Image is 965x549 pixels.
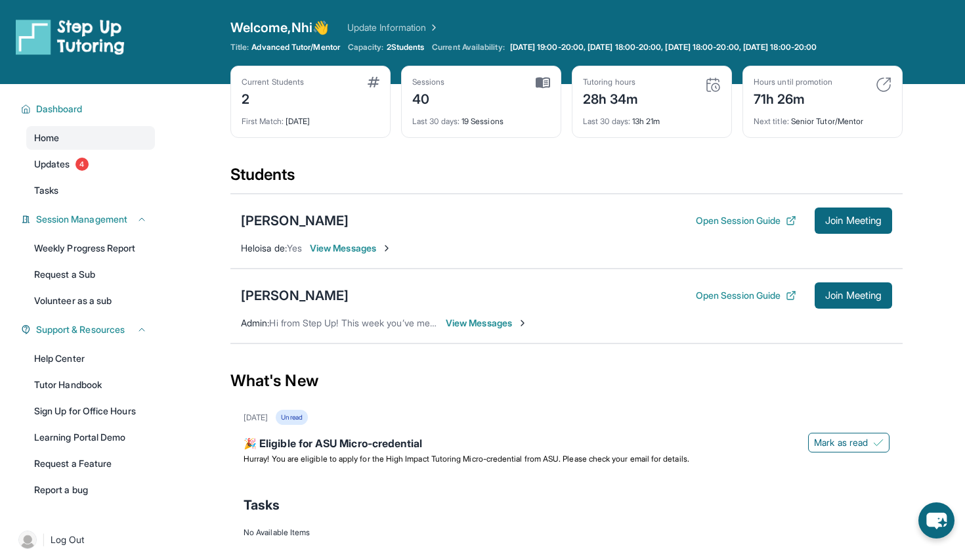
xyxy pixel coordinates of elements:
div: Senior Tutor/Mentor [754,108,891,127]
div: 13h 21m [583,108,721,127]
button: Join Meeting [815,282,892,309]
a: Report a bug [26,478,155,502]
a: Learning Portal Demo [26,426,155,449]
a: Request a Feature [26,452,155,475]
span: Hurray! You are eligible to apply for the High Impact Tutoring Micro-credential from ASU. Please ... [244,454,689,464]
img: logo [16,18,125,55]
div: 2 [242,87,304,108]
a: Home [26,126,155,150]
span: Yes [287,242,302,253]
button: Session Management [31,213,147,226]
span: First Match : [242,116,284,126]
a: [DATE] 19:00-20:00, [DATE] 18:00-20:00, [DATE] 18:00-20:00, [DATE] 18:00-20:00 [507,42,819,53]
button: Open Session Guide [696,289,796,302]
span: Log Out [51,533,85,546]
span: View Messages [310,242,392,255]
span: Welcome, Nhi 👋 [230,18,329,37]
span: Tasks [244,496,280,514]
a: Updates4 [26,152,155,176]
a: Update Information [347,21,439,34]
div: No Available Items [244,527,890,538]
img: Chevron-Right [517,318,528,328]
span: Dashboard [36,102,83,116]
span: Advanced Tutor/Mentor [251,42,339,53]
img: card [368,77,379,87]
span: Last 30 days : [583,116,630,126]
span: Title: [230,42,249,53]
button: Mark as read [808,433,890,452]
div: Hours until promotion [754,77,832,87]
span: | [42,532,45,548]
div: Students [230,164,903,193]
span: 4 [75,158,89,171]
a: Volunteer as a sub [26,289,155,313]
img: card [705,77,721,93]
div: Tutoring hours [583,77,639,87]
span: Hi from Step Up! This week you’ve met for 0 minutes and this month you’ve met for 7 hours. Happy ... [269,317,719,328]
span: Join Meeting [825,292,882,299]
div: [DATE] [242,108,379,127]
button: Join Meeting [815,208,892,234]
div: [PERSON_NAME] [241,211,349,230]
div: 40 [412,87,445,108]
img: user-img [18,531,37,549]
div: Unread [276,410,307,425]
span: Session Management [36,213,127,226]
div: 19 Sessions [412,108,550,127]
img: Chevron Right [426,21,439,34]
span: Next title : [754,116,789,126]
span: Current Availability: [432,42,504,53]
div: 🎉 Eligible for ASU Micro-credential [244,435,890,454]
a: Request a Sub [26,263,155,286]
img: card [876,77,891,93]
img: Mark as read [873,437,884,448]
img: Chevron-Right [381,243,392,253]
div: 71h 26m [754,87,832,108]
button: chat-button [918,502,954,538]
a: Help Center [26,347,155,370]
span: Capacity: [348,42,384,53]
button: Dashboard [31,102,147,116]
button: Support & Resources [31,323,147,336]
button: Open Session Guide [696,214,796,227]
a: Weekly Progress Report [26,236,155,260]
span: Admin : [241,317,269,328]
span: Last 30 days : [412,116,460,126]
span: Home [34,131,59,144]
span: 2 Students [387,42,425,53]
a: Tasks [26,179,155,202]
span: Join Meeting [825,217,882,225]
img: card [536,77,550,89]
a: Tutor Handbook [26,373,155,397]
span: View Messages [446,317,528,330]
span: [DATE] 19:00-20:00, [DATE] 18:00-20:00, [DATE] 18:00-20:00, [DATE] 18:00-20:00 [510,42,817,53]
span: Heloisa de : [241,242,287,253]
div: Current Students [242,77,304,87]
span: Mark as read [814,436,868,449]
a: Sign Up for Office Hours [26,399,155,423]
span: Tasks [34,184,58,197]
div: Sessions [412,77,445,87]
div: What's New [230,352,903,410]
div: 28h 34m [583,87,639,108]
div: [DATE] [244,412,268,423]
span: Updates [34,158,70,171]
span: Support & Resources [36,323,125,336]
div: [PERSON_NAME] [241,286,349,305]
